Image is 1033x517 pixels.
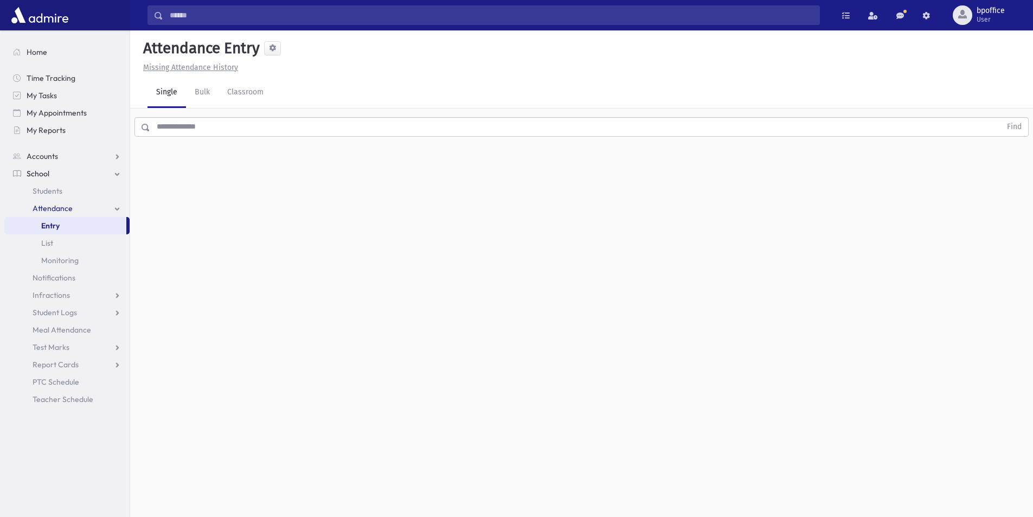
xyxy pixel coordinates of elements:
span: Student Logs [33,308,77,317]
a: Meal Attendance [4,321,130,339]
span: PTC Schedule [33,377,79,387]
span: My Tasks [27,91,57,100]
span: List [41,238,53,248]
span: Home [27,47,47,57]
span: My Reports [27,125,66,135]
a: List [4,234,130,252]
a: Home [4,43,130,61]
a: Entry [4,217,126,234]
span: Monitoring [41,256,79,265]
a: Students [4,182,130,200]
a: School [4,165,130,182]
img: AdmirePro [9,4,71,26]
span: bpoffice [977,7,1005,15]
a: Monitoring [4,252,130,269]
a: Single [147,78,186,108]
a: PTC Schedule [4,373,130,391]
span: Report Cards [33,360,79,369]
button: Find [1000,118,1028,136]
a: Accounts [4,148,130,165]
span: Attendance [33,203,73,213]
span: Notifications [33,273,75,283]
span: Entry [41,221,60,231]
a: Classroom [219,78,272,108]
span: Test Marks [33,342,69,352]
a: Bulk [186,78,219,108]
span: Teacher Schedule [33,394,93,404]
span: Time Tracking [27,73,75,83]
u: Missing Attendance History [143,63,238,72]
a: My Reports [4,122,130,139]
a: Test Marks [4,339,130,356]
a: Attendance [4,200,130,217]
span: Meal Attendance [33,325,91,335]
h5: Attendance Entry [139,39,260,58]
a: Teacher Schedule [4,391,130,408]
span: Infractions [33,290,70,300]
span: Accounts [27,151,58,161]
a: Report Cards [4,356,130,373]
a: Notifications [4,269,130,286]
span: School [27,169,49,178]
a: My Appointments [4,104,130,122]
input: Search [163,5,819,25]
span: Students [33,186,62,196]
a: Student Logs [4,304,130,321]
a: Missing Attendance History [139,63,238,72]
span: My Appointments [27,108,87,118]
a: Infractions [4,286,130,304]
a: Time Tracking [4,69,130,87]
a: My Tasks [4,87,130,104]
span: User [977,15,1005,24]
